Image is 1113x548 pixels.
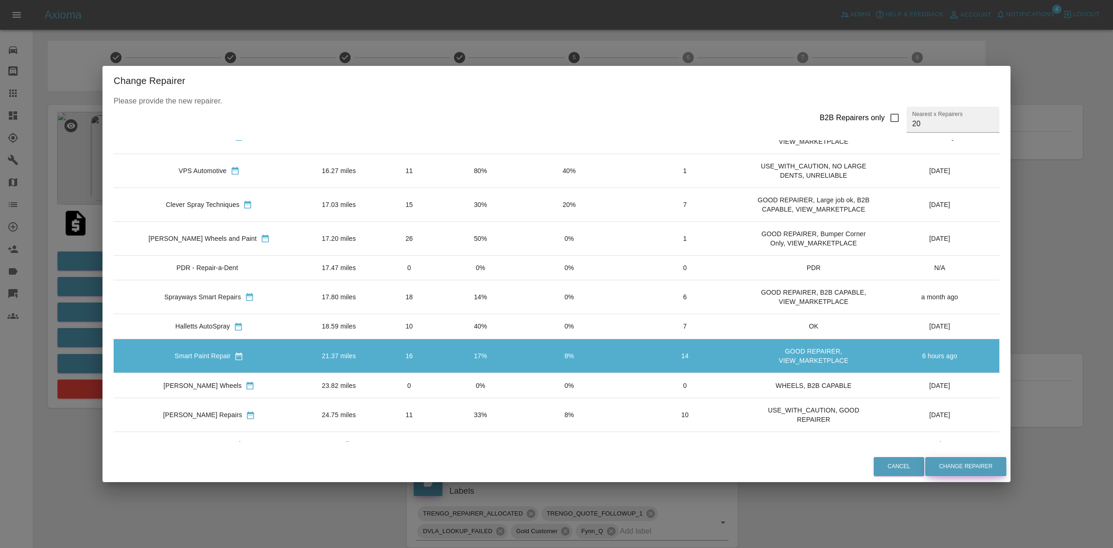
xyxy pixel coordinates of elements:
[516,339,622,373] td: 8%
[623,154,748,187] td: 1
[880,432,999,457] td: N/A
[623,432,748,457] td: 0
[516,280,622,314] td: 0%
[747,398,880,432] td: USE_WITH_CAUTION, GOOD REPAIRER
[373,187,445,221] td: 15
[880,314,999,339] td: [DATE]
[174,351,230,361] div: Smart Paint Repair
[880,255,999,280] td: N/A
[179,166,226,175] div: VPS Automotive
[373,154,445,187] td: 11
[305,221,373,255] td: 17.20 miles
[623,339,748,373] td: 14
[874,457,924,476] button: Cancel
[747,339,880,373] td: GOOD REPAIRER, VIEW_MARKETPLACE
[623,280,748,314] td: 6
[114,96,999,107] p: Please provide the new repairer.
[148,234,256,243] div: [PERSON_NAME] Wheels and Paint
[373,339,445,373] td: 16
[516,314,622,339] td: 0%
[373,280,445,314] td: 18
[305,432,373,457] td: 25.35 miles
[373,255,445,280] td: 0
[747,187,880,221] td: GOOD REPAIRER, Large job ok, B2B CAPABLE, VIEW_MARKETPLACE
[305,280,373,314] td: 17.80 miles
[747,221,880,255] td: GOOD REPAIRER, Bumper Corner Only, VIEW_MARKETPLACE
[880,154,999,187] td: [DATE]
[747,373,880,398] td: WHEELS, B2B CAPABLE
[305,187,373,221] td: 17.03 miles
[164,292,241,302] div: Sprayways Smart Repairs
[445,373,516,398] td: 0%
[747,154,880,187] td: USE_WITH_CAUTION, NO LARGE DENTS, UNRELIABLE
[164,381,242,390] div: [PERSON_NAME] Wheels
[912,110,963,118] label: Nearest x Repairers
[305,255,373,280] td: 17.47 miles
[880,339,999,373] td: 6 hours ago
[516,187,622,221] td: 20%
[373,314,445,339] td: 10
[623,255,748,280] td: 0
[516,154,622,187] td: 40%
[373,398,445,432] td: 11
[925,457,1006,476] button: Change Repairer
[373,432,445,457] td: 0
[445,154,516,187] td: 80%
[880,373,999,398] td: [DATE]
[373,373,445,398] td: 0
[880,398,999,432] td: [DATE]
[445,398,516,432] td: 33%
[623,398,748,432] td: 10
[102,66,1011,96] h2: Change Repairer
[880,187,999,221] td: [DATE]
[747,280,880,314] td: GOOD REPAIRER, B2B CAPABLE, VIEW_MARKETPLACE
[445,339,516,373] td: 17%
[623,221,748,255] td: 1
[880,280,999,314] td: a month ago
[177,263,238,272] div: PDR - Repair-a-Dent
[305,339,373,373] td: 21.37 miles
[172,439,243,449] div: PDR - ARO Dent Repair
[163,410,242,419] div: [PERSON_NAME] Repairs
[747,255,880,280] td: PDR
[516,373,622,398] td: 0%
[747,432,880,457] td: PDR
[623,373,748,398] td: 0
[373,221,445,255] td: 26
[445,432,516,457] td: 0%
[623,187,748,221] td: 7
[819,112,885,123] div: B2B Repairers only
[305,398,373,432] td: 24.75 miles
[623,314,748,339] td: 7
[445,280,516,314] td: 14%
[516,255,622,280] td: 0%
[516,432,622,457] td: 0%
[445,187,516,221] td: 30%
[305,373,373,398] td: 23.82 miles
[175,322,230,331] div: Halletts AutoSpray
[516,221,622,255] td: 0%
[516,398,622,432] td: 8%
[445,314,516,339] td: 40%
[445,221,516,255] td: 50%
[445,255,516,280] td: 0%
[880,221,999,255] td: [DATE]
[166,200,240,209] div: Clever Spray Techniques
[305,154,373,187] td: 16.27 miles
[747,314,880,339] td: OK
[305,314,373,339] td: 18.59 miles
